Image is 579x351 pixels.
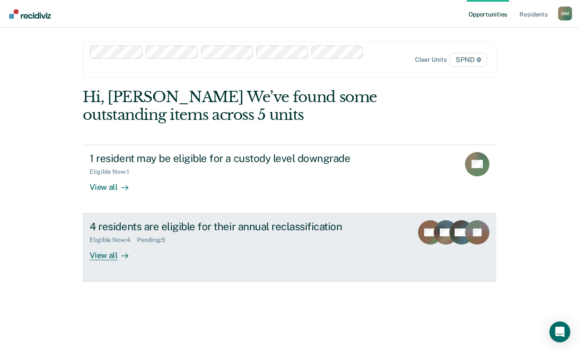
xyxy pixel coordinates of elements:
div: 1 resident may be eligible for a custody level downgrade [90,152,395,165]
img: Recidiviz [9,9,51,19]
span: SPND [450,53,487,67]
div: Pending : 5 [137,236,172,244]
div: View all [90,175,138,192]
div: Eligible Now : 1 [90,168,136,175]
div: Hi, [PERSON_NAME] We’ve found some outstanding items across 5 units [83,88,413,124]
a: 1 resident may be eligible for a custody level downgradeEligible Now:1View all [83,145,496,213]
div: Open Intercom Messenger [549,321,570,342]
button: Profile dropdown button [558,7,572,20]
a: 4 residents are eligible for their annual reclassificationEligible Now:4Pending:5View all [83,213,496,281]
div: Clear units [415,56,447,63]
div: 4 residents are eligible for their annual reclassification [90,220,395,233]
div: Eligible Now : 4 [90,236,137,244]
div: View all [90,244,138,261]
div: M M [558,7,572,20]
